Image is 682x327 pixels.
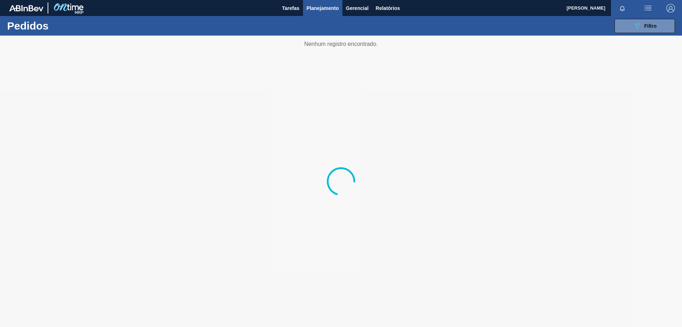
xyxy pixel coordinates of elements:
[611,3,634,13] button: Notificações
[346,4,369,12] span: Gerencial
[666,4,675,12] img: Logout
[282,4,299,12] span: Tarefas
[9,5,43,11] img: TNhmsLtSVTkK8tSr43FrP2fwEKptu5GPRR3wAAAABJRU5ErkJggg==
[376,4,400,12] span: Relatórios
[644,4,652,12] img: userActions
[615,19,675,33] button: Filtro
[7,22,113,30] h1: Pedidos
[307,4,339,12] span: Planejamento
[644,23,657,29] span: Filtro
